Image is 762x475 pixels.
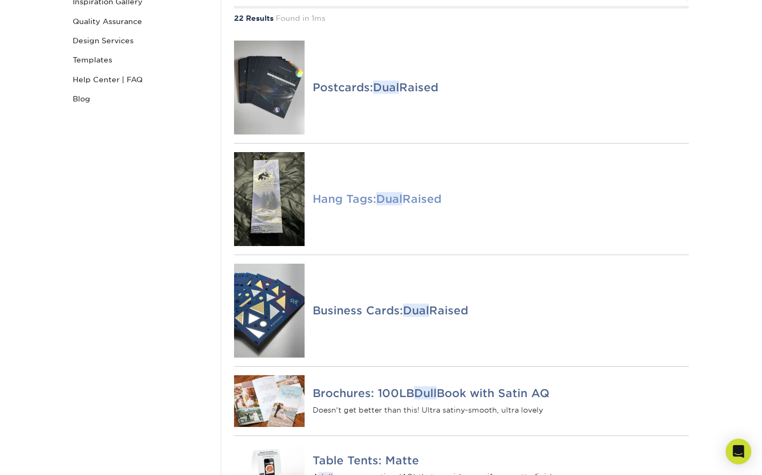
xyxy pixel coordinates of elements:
[234,14,274,22] strong: 22 Results
[276,14,325,22] span: Found in 1ms
[234,32,689,143] a: Postcards: Dual Raised Postcards:DualRaised
[313,387,689,400] h4: Brochures: 100LB Book with Satin AQ
[234,152,305,246] img: Hang Tags: Dual Raised
[313,404,689,415] p: Doesn't get better than this! Ultra satiny-smooth, ultra lovely
[68,50,213,69] a: Templates
[68,12,213,31] a: Quality Assurance
[403,303,429,316] em: Dual
[376,192,402,205] em: Dual
[414,386,437,400] em: Dull
[313,454,689,466] h4: Table Tents: Matte
[68,70,213,89] a: Help Center | FAQ
[234,41,305,134] img: Postcards: Dual Raised
[234,375,305,427] img: Brochures: 100LB Dull Book with Satin AQ
[234,255,689,366] a: Business Cards: Dual Raised Business Cards:DualRaised
[313,81,689,94] h4: Postcards: Raised
[68,89,213,108] a: Blog
[234,367,689,436] a: Brochures: 100LB Dull Book with Satin AQ Brochures: 100LBDullBook with Satin AQ Doesn't get bette...
[373,81,399,94] em: Dual
[726,439,751,464] div: Open Intercom Messenger
[234,264,305,358] img: Business Cards: Dual Raised
[313,193,689,205] h4: Hang Tags: Raised
[313,304,689,316] h4: Business Cards: Raised
[68,31,213,50] a: Design Services
[3,442,91,471] iframe: Google Customer Reviews
[234,144,689,255] a: Hang Tags: Dual Raised Hang Tags:DualRaised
